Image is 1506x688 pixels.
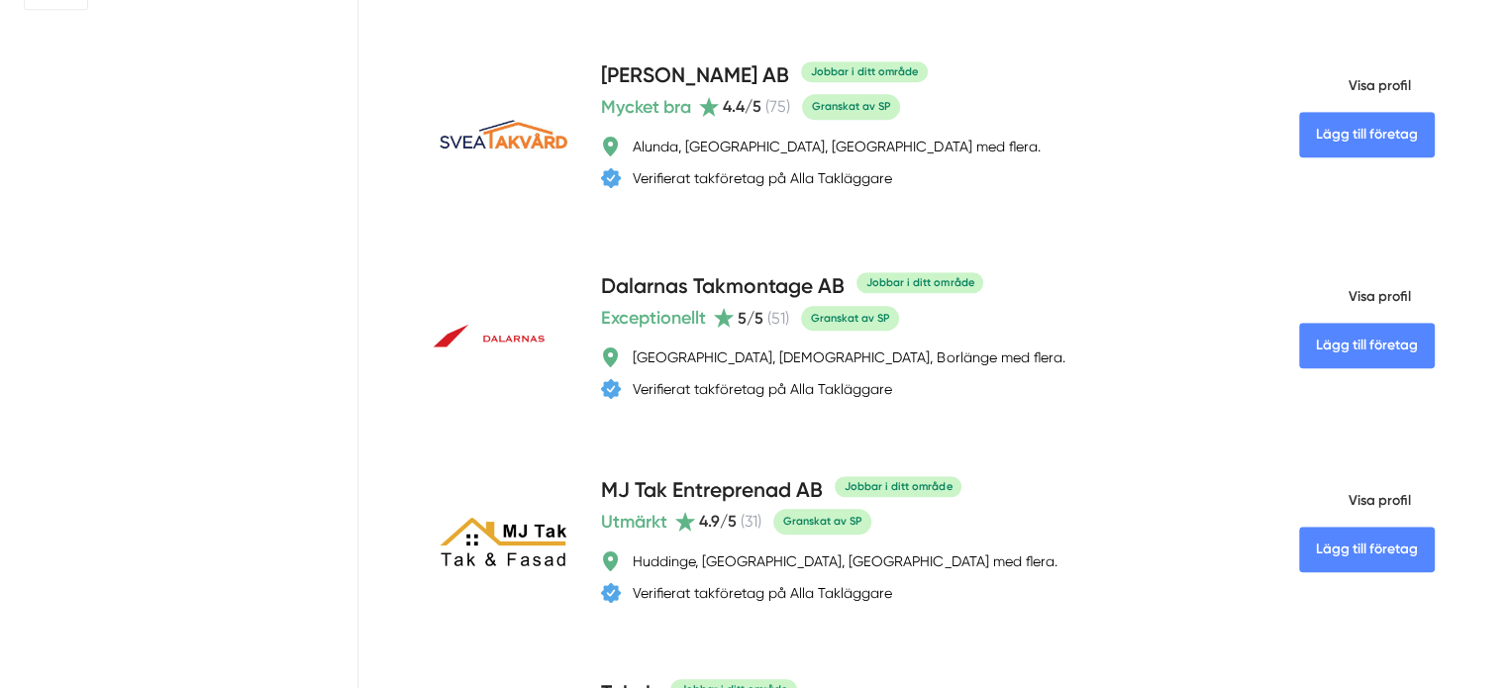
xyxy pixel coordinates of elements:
[601,508,667,536] span: Utmärkt
[601,304,706,332] span: Exceptionellt
[601,271,845,304] h4: Dalarnas Takmontage AB
[633,379,892,399] div: Verifierat takföretag på Alla Takläggare
[601,475,823,508] h4: MJ Tak Entreprenad AB
[802,94,900,119] span: Granskat av SP
[633,137,1040,156] div: Alunda, [GEOGRAPHIC_DATA], [GEOGRAPHIC_DATA] med flera.
[430,324,577,359] img: Dalarnas Takmontage AB
[765,97,790,116] span: ( 75 )
[1299,323,1435,368] : Lägg till företag
[633,347,1064,367] div: [GEOGRAPHIC_DATA], [DEMOGRAPHIC_DATA], Borlänge med flera.
[633,551,1056,571] div: Huddinge, [GEOGRAPHIC_DATA], [GEOGRAPHIC_DATA] med flera.
[1299,271,1411,323] span: Visa profil
[767,309,789,328] span: ( 51 )
[856,272,983,293] div: Jobbar i ditt område
[430,508,577,581] img: MJ Tak Entreprenad AB
[741,512,761,531] span: ( 31 )
[601,93,691,121] span: Mycket bra
[801,61,928,82] div: Jobbar i ditt område
[1299,60,1411,112] span: Visa profil
[723,97,761,116] span: 4.4 /5
[633,168,892,188] div: Verifierat takföretag på Alla Takläggare
[738,309,763,328] span: 5 /5
[601,60,789,93] h4: [PERSON_NAME] AB
[430,60,577,208] img: Svea Takvård AB
[801,306,899,331] span: Granskat av SP
[1299,527,1435,572] : Lägg till företag
[1299,112,1435,157] : Lägg till företag
[1299,475,1411,527] span: Visa profil
[773,509,871,534] span: Granskat av SP
[835,476,961,497] div: Jobbar i ditt område
[699,512,737,531] span: 4.9 /5
[633,583,892,603] div: Verifierat takföretag på Alla Takläggare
